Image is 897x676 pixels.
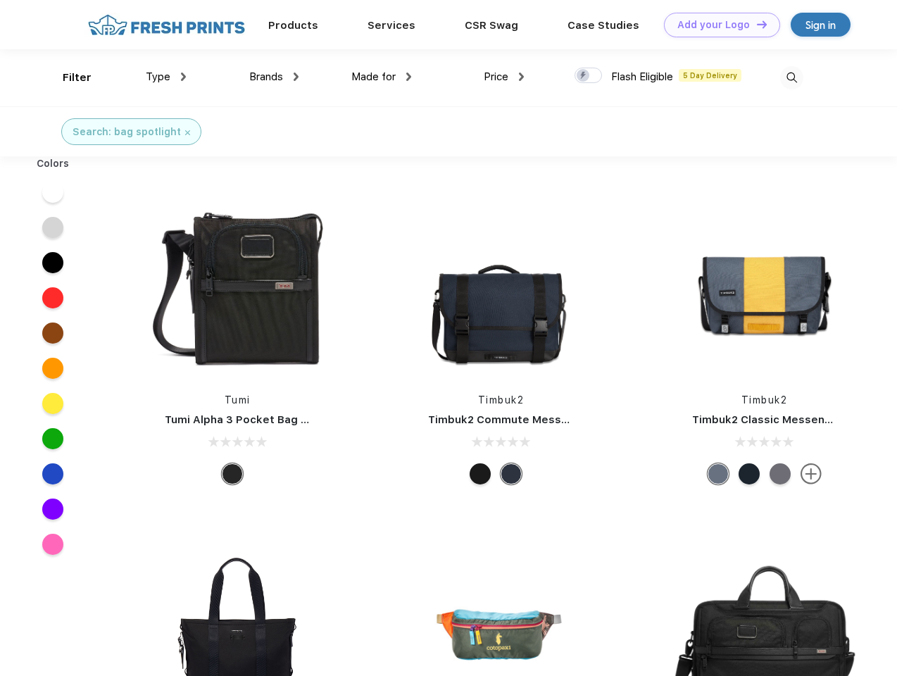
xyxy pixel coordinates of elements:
div: Eco Monsoon [739,463,760,484]
img: dropdown.png [181,73,186,81]
img: dropdown.png [294,73,299,81]
img: func=resize&h=266 [671,192,858,379]
a: Timbuk2 [741,394,788,406]
div: Eco Black [470,463,491,484]
div: Eco Army Pop [770,463,791,484]
span: Made for [351,70,396,83]
img: dropdown.png [519,73,524,81]
img: DT [757,20,767,28]
div: Eco Nautical [501,463,522,484]
img: fo%20logo%202.webp [84,13,249,37]
div: Filter [63,70,92,86]
div: Search: bag spotlight [73,125,181,139]
span: Type [146,70,170,83]
span: 5 Day Delivery [679,69,741,82]
span: Brands [249,70,283,83]
img: desktop_search.svg [780,66,803,89]
div: Add your Logo [677,19,750,31]
a: Tumi [225,394,251,406]
a: Products [268,19,318,32]
a: Timbuk2 Commute Messenger Bag [428,413,617,426]
img: dropdown.png [406,73,411,81]
span: Price [484,70,508,83]
div: Sign in [805,17,836,33]
img: func=resize&h=266 [407,192,594,379]
div: Colors [26,156,80,171]
img: filter_cancel.svg [185,130,190,135]
a: Timbuk2 [478,394,525,406]
img: more.svg [801,463,822,484]
span: Flash Eligible [611,70,673,83]
a: Timbuk2 Classic Messenger Bag [692,413,867,426]
a: Tumi Alpha 3 Pocket Bag Small [165,413,330,426]
div: Eco Lightbeam [708,463,729,484]
a: Sign in [791,13,851,37]
img: func=resize&h=266 [144,192,331,379]
div: Black [222,463,243,484]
